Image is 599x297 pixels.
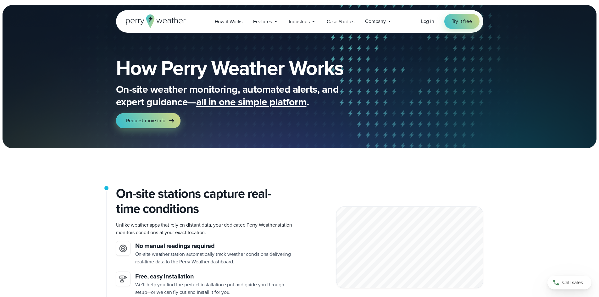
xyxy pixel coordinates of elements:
[562,279,583,286] span: Call sales
[547,276,591,289] a: Call sales
[421,18,434,25] a: Log in
[209,15,248,28] a: How it Works
[135,250,295,266] p: On-site weather station automatically track weather conditions delivering real-time data to the P...
[135,281,295,296] p: We’ll help you find the perfect installation spot and guide you through setup—or we can fly out a...
[196,94,307,109] span: all in one simple platform
[135,241,295,250] h3: No manual readings required
[365,18,386,25] span: Company
[321,15,360,28] a: Case Studies
[116,113,181,128] a: Request more info
[116,221,295,236] p: Unlike weather apps that rely on distant data, your dedicated Perry Weather station monitors cond...
[215,18,243,25] span: How it Works
[126,117,166,124] span: Request more info
[116,83,368,108] p: On-site weather monitoring, automated alerts, and expert guidance— .
[116,186,295,216] h2: On-site stations capture real-time conditions
[116,58,389,78] h1: How Perry Weather Works
[452,18,472,25] span: Try it free
[444,14,480,29] a: Try it free
[327,18,355,25] span: Case Studies
[253,18,272,25] span: Features
[289,18,310,25] span: Industries
[135,272,295,281] h3: Free, easy installation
